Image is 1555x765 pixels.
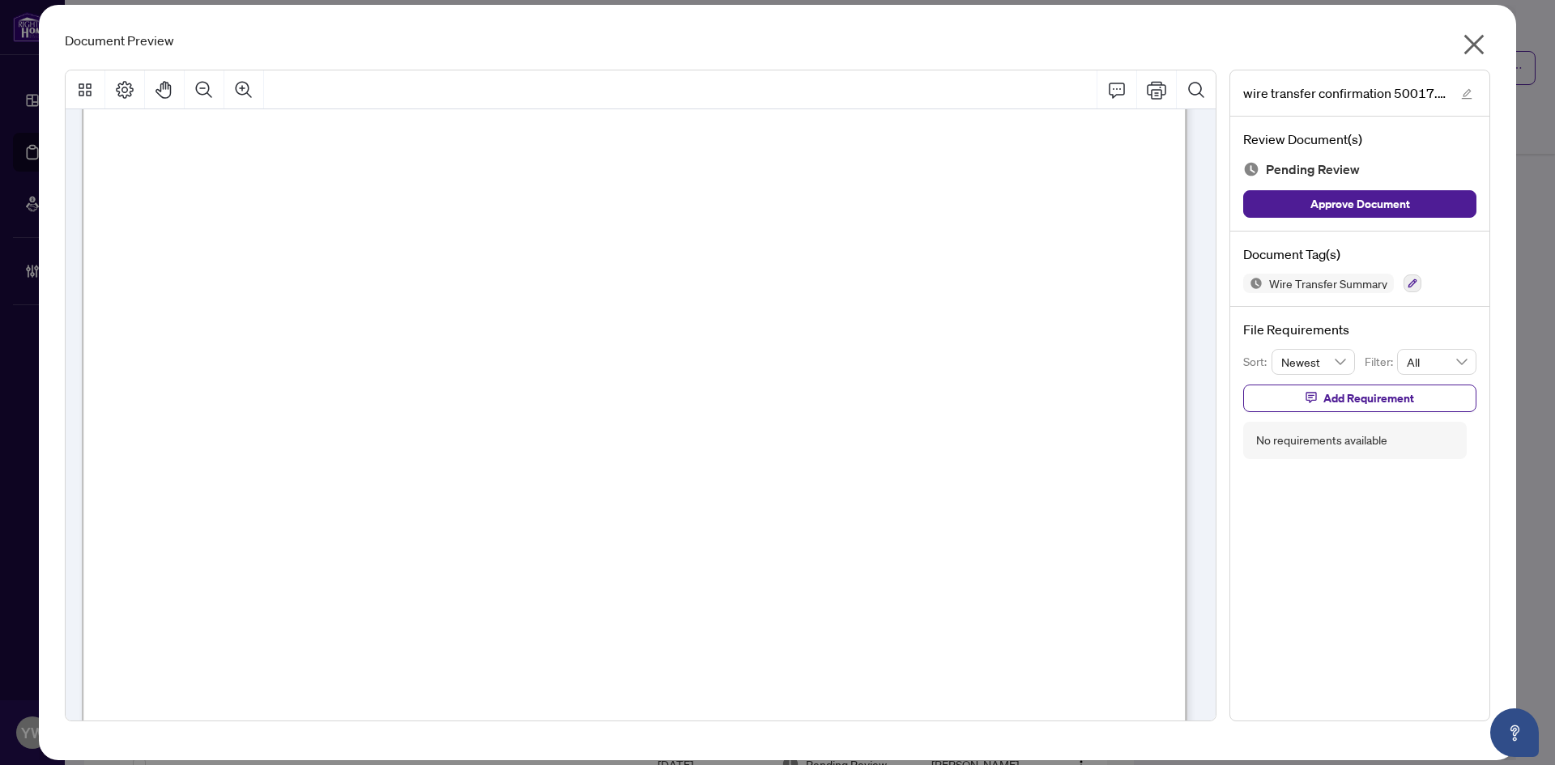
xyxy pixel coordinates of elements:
span: Add Requirement [1323,385,1414,411]
h4: Review Document(s) [1243,130,1476,149]
img: Status Icon [1243,274,1263,293]
img: Document Status [1243,161,1259,177]
p: Sort: [1243,353,1272,371]
h4: Document Tag(s) [1243,244,1476,264]
span: wire transfer confirmation 50017.jpeg [1243,83,1446,103]
span: close [1461,32,1487,57]
span: Newest [1281,350,1346,374]
button: Approve Document [1243,190,1476,218]
button: Open asap [1490,708,1539,757]
button: Add Requirement [1243,385,1476,412]
p: Filter: [1365,353,1397,371]
h4: File Requirements [1243,320,1476,339]
span: Approve Document [1310,191,1410,217]
span: Wire Transfer Summary [1263,278,1394,289]
span: All [1407,350,1467,374]
div: No requirements available [1256,431,1387,449]
div: Document Preview [65,31,1490,50]
span: edit [1461,88,1472,100]
span: Pending Review [1266,159,1360,181]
